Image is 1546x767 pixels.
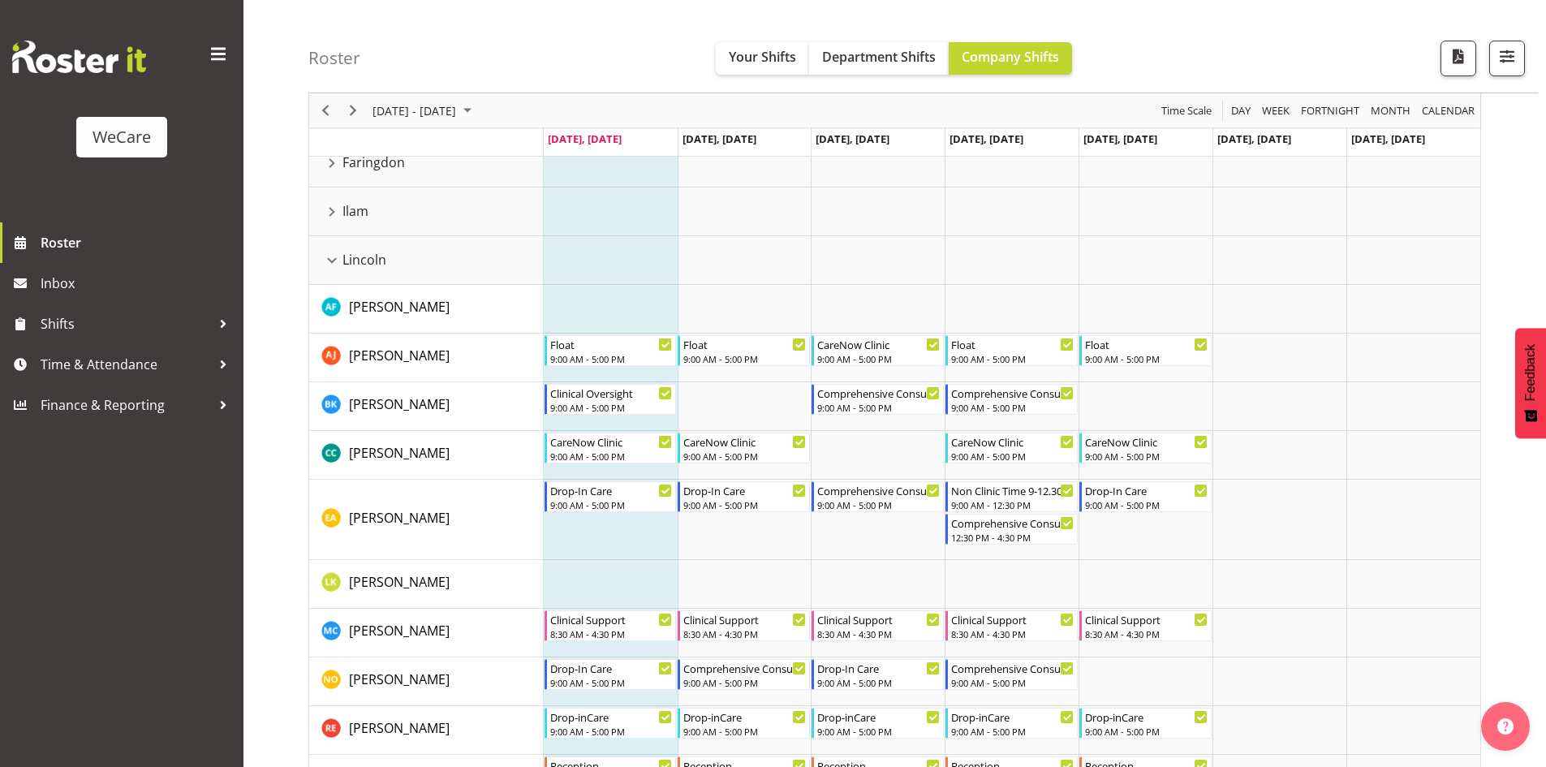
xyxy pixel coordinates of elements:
[1085,725,1208,738] div: 9:00 AM - 5:00 PM
[683,498,806,511] div: 9:00 AM - 5:00 PM
[817,627,940,640] div: 8:30 AM - 4:30 PM
[550,450,673,463] div: 9:00 AM - 5:00 PM
[309,382,544,431] td: Brian Ko resource
[1083,131,1157,146] span: [DATE], [DATE]
[817,336,940,352] div: CareNow Clinic
[550,336,673,352] div: Float
[683,482,806,498] div: Drop-In Care
[945,481,1078,512] div: Ena Advincula"s event - Non Clinic Time 9-12.30 Begin From Thursday, September 4, 2025 at 9:00:00...
[550,725,673,738] div: 9:00 AM - 5:00 PM
[1085,450,1208,463] div: 9:00 AM - 5:00 PM
[309,236,544,285] td: Lincoln resource
[816,131,889,146] span: [DATE], [DATE]
[1085,498,1208,511] div: 9:00 AM - 5:00 PM
[817,401,940,414] div: 9:00 AM - 5:00 PM
[309,609,544,657] td: Mary Childs resource
[812,659,944,690] div: Natasha Ottley"s event - Drop-In Care Begin From Wednesday, September 3, 2025 at 9:00:00 AM GMT+1...
[683,450,806,463] div: 9:00 AM - 5:00 PM
[683,433,806,450] div: CareNow Clinic
[1419,101,1478,121] button: Month
[945,335,1078,366] div: Amy Johannsen"s event - Float Begin From Thursday, September 4, 2025 at 9:00:00 AM GMT+12:00 Ends...
[812,610,944,641] div: Mary Childs"s event - Clinical Support Begin From Wednesday, September 3, 2025 at 8:30:00 AM GMT+...
[1351,131,1425,146] span: [DATE], [DATE]
[683,676,806,689] div: 9:00 AM - 5:00 PM
[308,49,360,67] h4: Roster
[545,335,677,366] div: Amy Johannsen"s event - Float Begin From Monday, September 1, 2025 at 9:00:00 AM GMT+12:00 Ends A...
[309,285,544,334] td: Alex Ferguson resource
[1260,101,1293,121] button: Timeline Week
[550,660,673,676] div: Drop-In Care
[951,352,1074,365] div: 9:00 AM - 5:00 PM
[349,573,450,591] span: [PERSON_NAME]
[678,610,810,641] div: Mary Childs"s event - Clinical Support Begin From Tuesday, September 2, 2025 at 8:30:00 AM GMT+12...
[545,659,677,690] div: Natasha Ottley"s event - Drop-In Care Begin From Monday, September 1, 2025 at 9:00:00 AM GMT+12:0...
[550,676,673,689] div: 9:00 AM - 5:00 PM
[309,431,544,480] td: Charlotte Courtney resource
[945,433,1078,463] div: Charlotte Courtney"s event - CareNow Clinic Begin From Thursday, September 4, 2025 at 9:00:00 AM ...
[817,725,940,738] div: 9:00 AM - 5:00 PM
[349,508,450,528] a: [PERSON_NAME]
[1160,101,1213,121] span: Time Scale
[349,297,450,317] a: [PERSON_NAME]
[817,611,940,627] div: Clinical Support
[1489,41,1525,76] button: Filter Shifts
[349,443,450,463] a: [PERSON_NAME]
[951,482,1074,498] div: Non Clinic Time 9-12.30
[339,93,367,127] div: Next
[817,482,940,498] div: Comprehensive Consult
[945,514,1078,545] div: Ena Advincula"s event - Comprehensive Consult Begin From Thursday, September 4, 2025 at 12:30:00 ...
[945,708,1078,739] div: Rachel Els"s event - Drop-inCare Begin From Thursday, September 4, 2025 at 9:00:00 AM GMT+12:00 E...
[945,610,1078,641] div: Mary Childs"s event - Clinical Support Begin From Thursday, September 4, 2025 at 8:30:00 AM GMT+1...
[1085,433,1208,450] div: CareNow Clinic
[683,725,806,738] div: 9:00 AM - 5:00 PM
[309,560,544,609] td: Liandy Kritzinger resource
[349,621,450,640] a: [PERSON_NAME]
[349,622,450,640] span: [PERSON_NAME]
[683,352,806,365] div: 9:00 AM - 5:00 PM
[545,433,677,463] div: Charlotte Courtney"s event - CareNow Clinic Begin From Monday, September 1, 2025 at 9:00:00 AM GM...
[349,509,450,527] span: [PERSON_NAME]
[41,393,211,417] span: Finance & Reporting
[809,42,949,75] button: Department Shifts
[342,250,386,269] span: Lincoln
[545,481,677,512] div: Ena Advincula"s event - Drop-In Care Begin From Monday, September 1, 2025 at 9:00:00 AM GMT+12:00...
[1085,627,1208,640] div: 8:30 AM - 4:30 PM
[12,41,146,73] img: Rosterit website logo
[962,48,1059,66] span: Company Shifts
[1085,336,1208,352] div: Float
[550,627,673,640] div: 8:30 AM - 4:30 PM
[951,385,1074,401] div: Comprehensive Consult
[817,385,940,401] div: Comprehensive Consult
[309,706,544,755] td: Rachel Els resource
[1260,101,1291,121] span: Week
[1085,611,1208,627] div: Clinical Support
[951,676,1074,689] div: 9:00 AM - 5:00 PM
[550,433,673,450] div: CareNow Clinic
[1298,101,1363,121] button: Fortnight
[349,394,450,414] a: [PERSON_NAME]
[683,627,806,640] div: 8:30 AM - 4:30 PM
[1229,101,1254,121] button: Timeline Day
[312,93,339,127] div: Previous
[1079,610,1212,641] div: Mary Childs"s event - Clinical Support Begin From Friday, September 5, 2025 at 8:30:00 AM GMT+12:...
[678,335,810,366] div: Amy Johannsen"s event - Float Begin From Tuesday, September 2, 2025 at 9:00:00 AM GMT+12:00 Ends ...
[1085,352,1208,365] div: 9:00 AM - 5:00 PM
[822,48,936,66] span: Department Shifts
[951,433,1074,450] div: CareNow Clinic
[949,42,1072,75] button: Company Shifts
[951,611,1074,627] div: Clinical Support
[1085,709,1208,725] div: Drop-inCare
[41,312,211,336] span: Shifts
[678,481,810,512] div: Ena Advincula"s event - Drop-In Care Begin From Tuesday, September 2, 2025 at 9:00:00 AM GMT+12:0...
[349,347,450,364] span: [PERSON_NAME]
[1299,101,1361,121] span: Fortnight
[951,401,1074,414] div: 9:00 AM - 5:00 PM
[1523,344,1538,401] span: Feedback
[545,708,677,739] div: Rachel Els"s event - Drop-inCare Begin From Monday, September 1, 2025 at 9:00:00 AM GMT+12:00 End...
[951,531,1074,544] div: 12:30 PM - 4:30 PM
[678,708,810,739] div: Rachel Els"s event - Drop-inCare Begin From Tuesday, September 2, 2025 at 9:00:00 AM GMT+12:00 En...
[371,101,458,121] span: [DATE] - [DATE]
[550,611,673,627] div: Clinical Support
[315,101,337,121] button: Previous
[812,481,944,512] div: Ena Advincula"s event - Comprehensive Consult Begin From Wednesday, September 3, 2025 at 9:00:00 ...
